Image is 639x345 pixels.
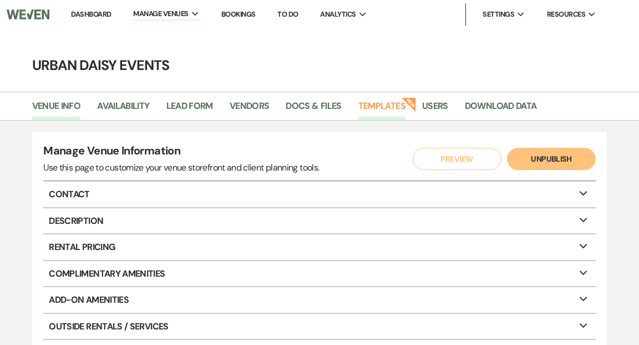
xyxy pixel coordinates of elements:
a: Users [422,99,448,120]
a: Download Data [465,99,537,120]
p: Description [43,208,595,234]
span: Resources [547,9,585,20]
span: Settings [483,9,514,20]
a: Docs & Files [286,99,341,120]
div: Use this page to customize your venue storefront and client planning tools. [43,161,319,174]
p: Rental Pricing [43,234,595,260]
strong: New [401,96,417,112]
h4: Manage Venue Information [43,143,319,161]
span: Manage Venues [133,8,188,19]
p: Contact [43,182,595,207]
a: Bookings [221,9,256,19]
span: Analytics [320,9,356,20]
a: Vendors [230,99,270,120]
a: Dashboard [71,9,111,19]
button: Unpublish [507,148,596,170]
p: Add-On Amenities [43,287,595,313]
a: Preview [410,148,499,170]
a: Lead Form [166,99,213,120]
p: Outside Rentals / Services [43,314,595,339]
a: Availability [97,99,149,120]
a: Templates [358,99,405,120]
img: Weven Logo [7,3,49,26]
p: Complimentary Amenities [43,261,595,287]
button: Preview [413,148,501,170]
a: Venue Info [32,99,81,120]
a: To Do [277,9,298,19]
